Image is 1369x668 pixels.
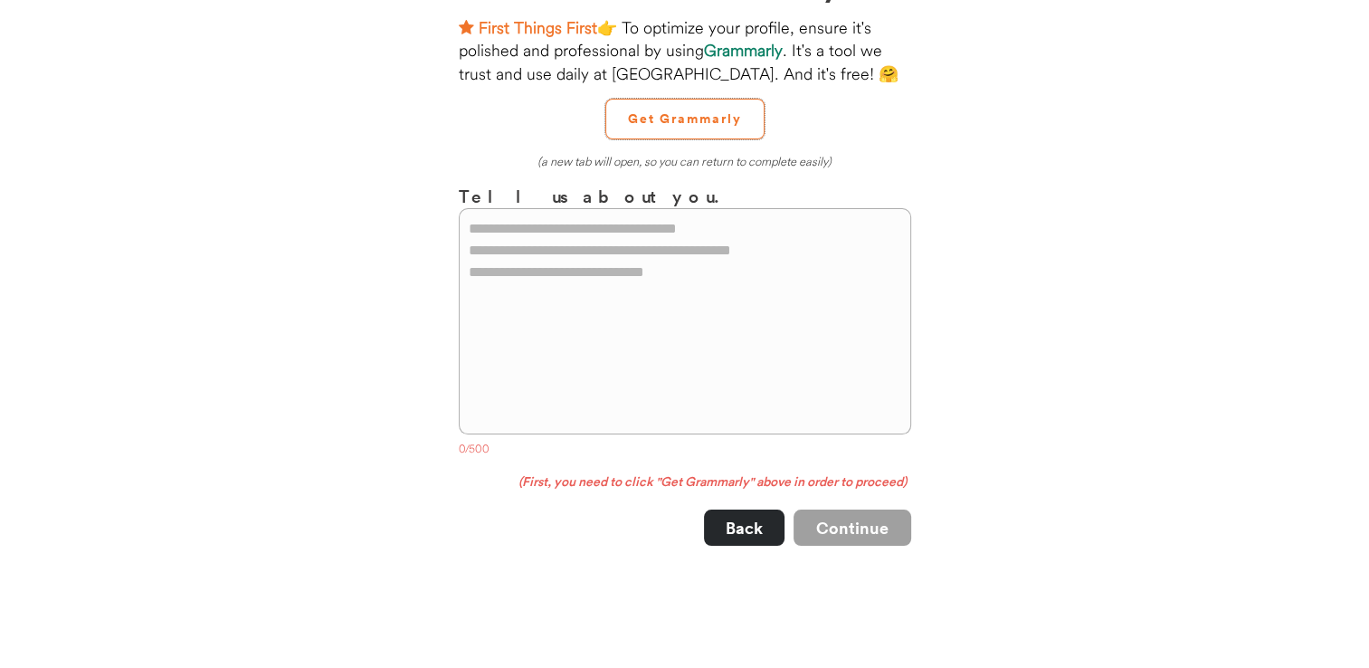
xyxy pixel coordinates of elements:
[459,473,911,491] div: (First, you need to click "Get Grammarly" above in order to proceed)
[605,99,765,139] button: Get Grammarly
[537,154,832,168] em: (a new tab will open, so you can return to complete easily)
[459,183,911,209] h3: Tell us about you.
[459,442,911,460] div: 0/500
[794,510,911,546] button: Continue
[704,510,784,546] button: Back
[704,40,783,61] strong: Grammarly
[459,16,911,85] div: 👉 To optimize your profile, ensure it's polished and professional by using . It's a tool we trust...
[479,17,597,38] strong: First Things First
